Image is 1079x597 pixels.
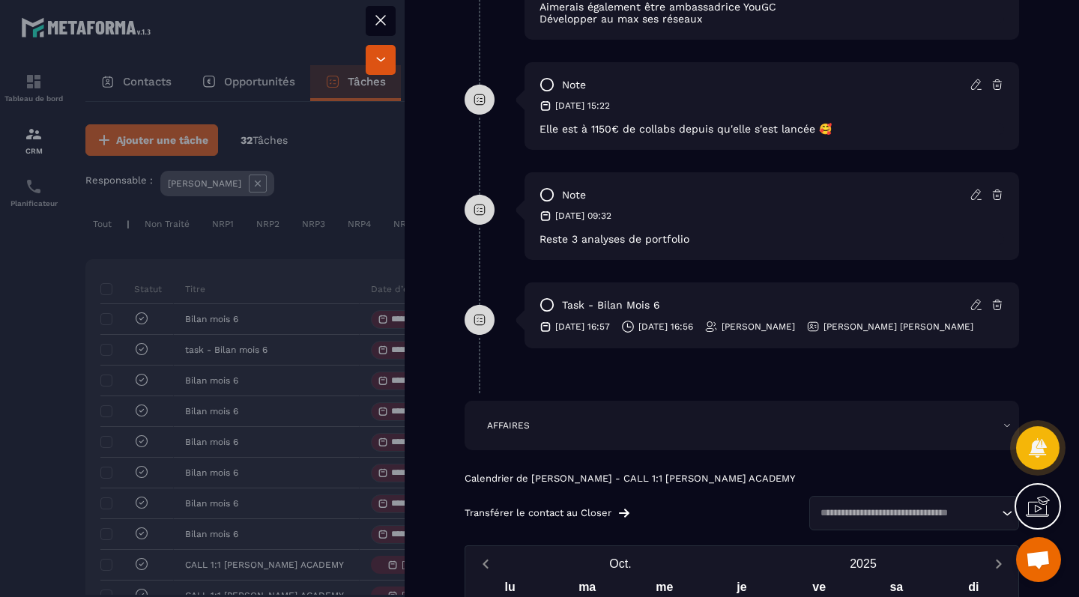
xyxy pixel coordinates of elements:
p: Transférer le contact au Closer [465,507,611,519]
p: [DATE] 16:57 [555,321,610,333]
p: [DATE] 09:32 [555,210,611,222]
div: Ouvrir le chat [1016,537,1061,582]
div: Search for option [809,496,1019,530]
p: task - Bilan mois 6 [562,298,660,312]
button: Next month [985,554,1012,574]
button: Previous month [471,554,499,574]
input: Search for option [815,506,998,521]
p: [PERSON_NAME] [722,321,795,333]
button: Open years overlay [742,551,985,577]
p: Reste 3 analyses de portfolio [539,233,1004,245]
p: note [562,188,586,202]
p: [PERSON_NAME] [PERSON_NAME] [823,321,973,333]
p: [DATE] 16:56 [638,321,693,333]
button: Open months overlay [499,551,742,577]
p: [DATE] 15:22 [555,100,610,112]
p: Calendrier de [PERSON_NAME] - CALL 1:1 [PERSON_NAME] ACADEMY [465,473,1019,485]
p: AFFAIRES [487,419,530,431]
p: Elle est à 1150€ de collabs depuis qu'elle s'est lancée 🥰 [539,123,1004,135]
